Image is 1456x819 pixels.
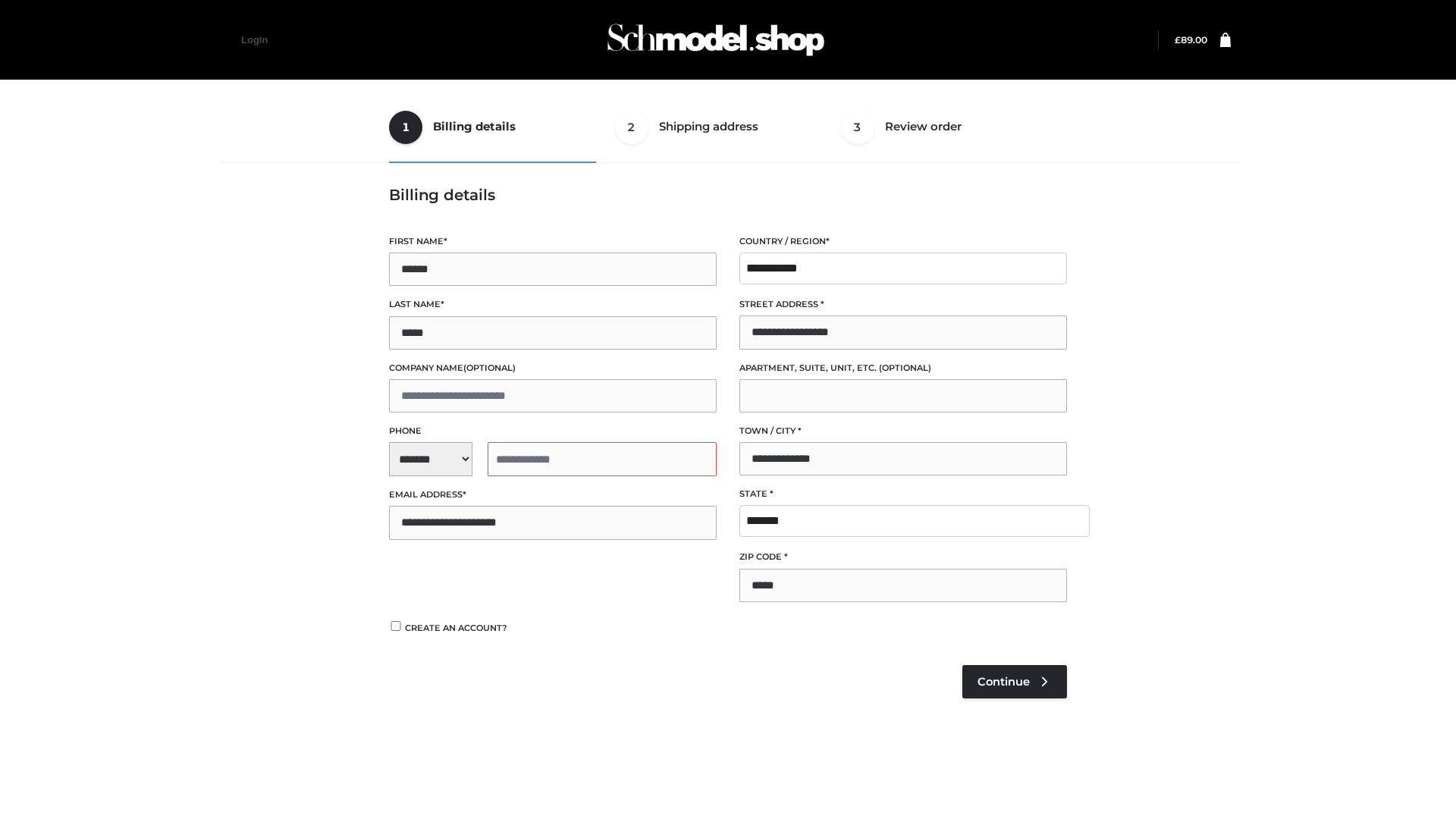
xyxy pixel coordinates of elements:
span: £ [1175,34,1181,45]
img: Schmodel Admin 964 [602,10,830,70]
h3: Billing details [389,186,1067,204]
span: (optional) [463,362,516,373]
a: Continue [962,665,1067,698]
input: Create an account? [389,621,403,631]
label: State [739,487,1067,501]
label: Phone [389,424,717,438]
label: Email address [389,488,717,502]
label: Apartment, suite, unit, etc. [739,361,1067,375]
label: Street address [739,297,1067,312]
label: Town / City [739,424,1067,438]
bdi: 89.00 [1175,34,1207,45]
span: Create an account? [405,623,507,633]
label: ZIP Code [739,550,1067,564]
label: First name [389,234,717,249]
label: Company name [389,361,717,375]
a: Login [241,34,268,45]
label: Last name [389,297,717,312]
span: (optional) [879,362,931,373]
label: Country / Region [739,234,1067,249]
a: £89.00 [1175,34,1207,45]
span: Continue [977,675,1030,689]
